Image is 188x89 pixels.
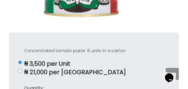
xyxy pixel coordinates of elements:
p: ₦ 3,500 per Unit [24,61,164,68]
span: Welcome to Foodlocker! If you need any help, simply reply to this message. We are online and read... [2,2,108,12]
input: ₦ 3,500 per Unit [18,61,22,65]
p: ₦ 21,000 per [GEOGRAPHIC_DATA] [24,69,164,76]
iframe: chat widget [163,65,182,83]
input: ₦ 21,000 per [GEOGRAPHIC_DATA] [18,69,22,73]
div: Welcome to Foodlocker! If you need any help, simply reply to this message. We are online and read... [2,2,111,12]
p: Concentrated tomato paste. 6 units in a carton [24,48,164,55]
